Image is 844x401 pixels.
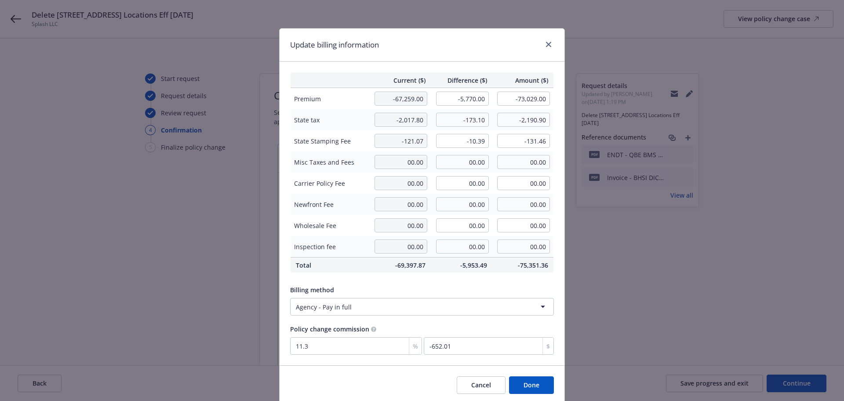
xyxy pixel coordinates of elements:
[294,115,366,125] span: State tax
[436,76,487,85] span: Difference ($)
[290,325,369,333] span: Policy change commission
[498,261,549,270] span: -75,351.36
[294,242,366,251] span: Inspection fee
[294,136,366,146] span: State Stamping Fee
[375,76,426,85] span: Current ($)
[457,376,506,394] button: Cancel
[290,39,379,51] h1: Update billing information
[509,376,554,394] button: Done
[294,221,366,230] span: Wholesale Fee
[375,261,426,270] span: -69,397.87
[294,179,366,188] span: Carrier Policy Fee
[294,158,366,167] span: Misc Taxes and Fees
[436,261,487,270] span: -5,953.49
[498,76,549,85] span: Amount ($)
[294,200,366,209] span: Newfront Fee
[546,342,550,351] span: $
[290,286,334,294] span: Billing method
[294,94,366,103] span: Premium
[296,261,364,270] span: Total
[413,342,418,351] span: %
[543,39,554,50] a: close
